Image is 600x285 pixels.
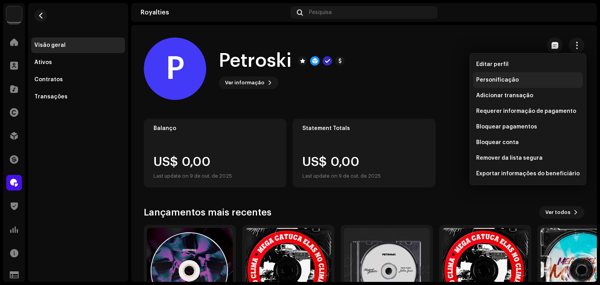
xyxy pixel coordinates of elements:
[154,171,232,181] div: Last update on 9 de out. de 2025
[309,9,332,16] span: Pesquisa
[31,89,125,105] re-m-nav-item: Transações
[144,37,206,100] div: P
[476,171,580,177] span: Exportar informações do beneficiário
[219,77,279,89] button: Ver informação
[144,119,286,187] re-o-card-value: Balanço
[144,206,271,219] h3: Lançamentos mais recentes
[225,75,264,91] span: Ver informação
[219,48,291,73] h1: Petroski
[302,125,425,132] div: Statement Totals
[575,6,587,19] img: 25800e32-e94c-4f6b-8929-2acd5ee19673
[141,9,287,16] div: Royalties
[31,72,125,87] re-m-nav-item: Contratos
[34,42,66,48] div: Visão geral
[34,77,63,83] div: Contratos
[476,108,576,114] span: Requerer informação de pagamento
[539,206,584,219] button: Ver todos
[476,93,533,99] span: Adicionar transação
[154,125,277,132] div: Balanço
[31,37,125,53] re-m-nav-item: Visão geral
[476,155,543,161] span: Remover da lista segura
[302,171,381,181] div: Last update on 9 de out. de 2025
[476,61,509,68] span: Editar perfil
[34,59,52,66] div: Ativos
[476,139,519,146] span: Bloquear conta
[34,94,68,100] div: Transações
[476,124,537,130] span: Bloquear pagamentos
[6,6,22,22] img: c86870aa-2232-4ba3-9b41-08f587110171
[476,77,519,83] span: Personificação
[545,205,570,220] span: Ver todos
[31,55,125,70] re-m-nav-item: Ativos
[293,119,435,187] re-o-card-value: Statement Totals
